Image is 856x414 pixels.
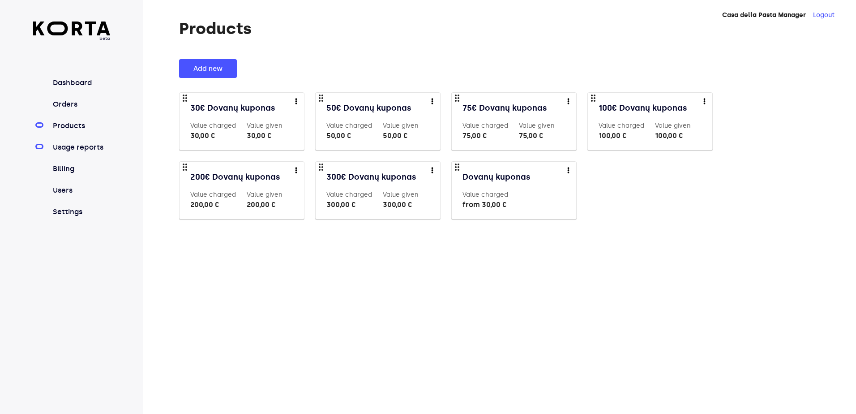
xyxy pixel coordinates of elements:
div: 50,00 € [326,130,372,141]
span: drag_indicator [180,162,190,172]
button: more [560,162,576,178]
label: Value given [655,122,691,129]
span: drag_indicator [452,162,462,172]
a: 75€ Dovanų kuponas [462,102,567,114]
label: Value given [383,122,419,129]
div: 100,00 € [599,130,644,141]
a: 200€ Dovanų kuponas [190,171,295,183]
img: more [431,98,433,104]
img: more [567,98,569,104]
a: Usage reports [51,142,111,153]
label: Value charged [462,191,508,198]
label: Value charged [190,191,236,198]
button: more [560,93,576,109]
div: 75,00 € [519,130,555,141]
a: 300€ Dovanų kuponas [326,171,431,183]
span: Add new [193,63,223,74]
div: from 30,00 € [462,199,508,210]
img: more [295,98,297,104]
div: 75,00 € [462,130,508,141]
label: Value charged [190,122,236,129]
div: 100,00 € [655,130,691,141]
label: Value given [247,122,282,129]
label: Value charged [462,122,508,129]
a: Billing [51,164,111,174]
img: more [431,167,433,173]
span: drag_indicator [588,93,599,103]
div: 200,00 € [190,199,236,210]
h1: Products [179,20,822,38]
span: drag_indicator [180,93,190,103]
a: Orders [51,99,111,110]
label: Value charged [326,122,372,129]
img: more [567,167,569,173]
div: 300,00 € [383,199,419,210]
button: more [288,93,304,109]
label: Value given [519,122,555,129]
a: Users [51,185,111,196]
div: 200,00 € [247,199,282,210]
div: 30,00 € [190,130,236,141]
div: 50,00 € [383,130,419,141]
div: 30,00 € [247,130,282,141]
a: 100€ Dovanų kuponas [599,102,703,114]
button: more [424,162,440,178]
span: drag_indicator [452,93,462,103]
strong: Casa della Pasta Manager [722,11,806,19]
a: Settings [51,207,111,217]
img: Korta [33,22,111,35]
a: Dovanų kuponas [462,171,567,183]
span: drag_indicator [316,93,326,103]
img: more [703,98,706,104]
span: beta [33,35,111,42]
a: 50€ Dovanų kuponas [326,102,431,114]
label: Value charged [326,191,372,198]
a: beta [33,22,111,42]
span: drag_indicator [316,162,326,172]
button: Logout [813,11,835,20]
div: 300,00 € [326,199,372,210]
a: Products [51,121,111,131]
img: more [295,167,297,173]
a: 30€ Dovanų kuponas [190,102,295,114]
a: Dashboard [51,78,111,88]
a: Add new [179,64,243,71]
button: Add new [179,59,237,78]
button: more [288,162,304,178]
label: Value charged [599,122,644,129]
label: Value given [383,191,419,198]
label: Value given [247,191,282,198]
button: more [424,93,440,109]
button: more [696,93,712,109]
